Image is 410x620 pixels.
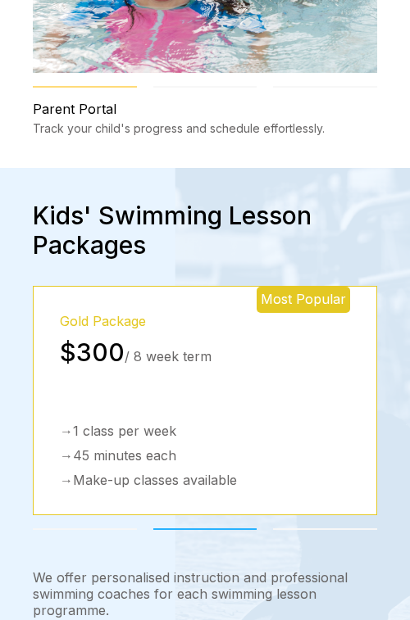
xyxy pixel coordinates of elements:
[60,447,350,464] div: → 45 minutes each
[60,423,350,439] div: → 1 class per week
[33,121,377,135] div: Track your child's progress and schedule effortlessly.
[60,337,125,367] span: $300
[33,201,377,260] h2: Kids' Swimming Lesson Packages
[33,569,377,618] div: We offer personalised instruction and professional swimming coaches for each swimming lesson prog...
[60,313,350,329] h3: Gold Package
[257,287,350,313] div: Most Popular
[33,101,377,117] div: Parent Portal
[60,337,350,367] div: / 8 week term
[60,472,350,488] div: → Make-up classes available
